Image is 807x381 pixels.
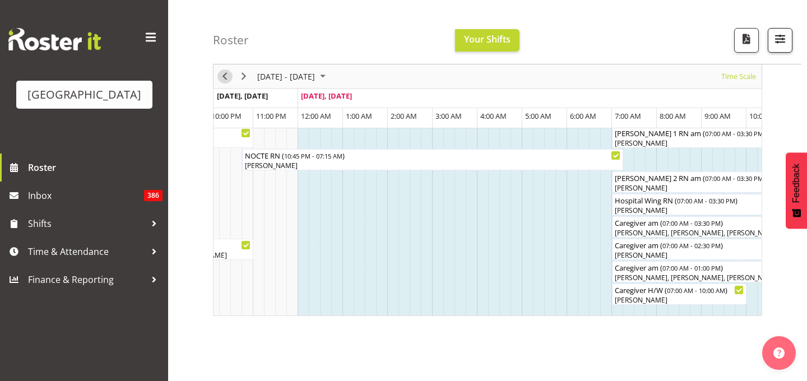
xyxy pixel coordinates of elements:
[662,263,721,272] span: 07:00 AM - 01:00 PM
[480,111,507,121] span: 4:00 AM
[570,111,596,121] span: 6:00 AM
[28,215,146,232] span: Shifts
[791,164,801,203] span: Feedback
[704,111,731,121] span: 9:00 AM
[720,69,758,83] button: Time Scale
[525,111,551,121] span: 5:00 AM
[734,28,759,53] button: Download a PDF of the roster according to the set date range.
[301,111,331,121] span: 12:00 AM
[213,34,249,47] h4: Roster
[256,111,286,121] span: 11:00 PM
[662,241,721,250] span: 07:00 AM - 02:30 PM
[217,69,233,83] button: Previous
[234,64,253,88] div: Next
[749,111,780,121] span: 10:00 AM
[720,69,757,83] span: Time Scale
[301,91,352,101] span: [DATE], [DATE]
[346,111,372,121] span: 1:00 AM
[28,271,146,288] span: Finance & Reporting
[705,174,763,183] span: 07:00 AM - 03:30 PM
[677,196,735,205] span: 07:00 AM - 03:30 PM
[615,295,744,305] div: [PERSON_NAME]
[215,64,234,88] div: Previous
[245,150,620,161] div: NOCTE RN ( )
[28,243,146,260] span: Time & Attendance
[28,187,144,204] span: Inbox
[284,151,342,160] span: 10:45 PM - 07:15 AM
[8,28,101,50] img: Rosterit website logo
[435,111,462,121] span: 3:00 AM
[615,111,641,121] span: 7:00 AM
[256,69,331,83] button: August 25 - 31, 2025
[213,37,762,316] div: Timeline Week of August 31, 2025
[786,152,807,229] button: Feedback - Show survey
[705,129,763,138] span: 07:00 AM - 03:30 PM
[773,347,785,359] img: help-xxl-2.png
[245,161,620,171] div: [PERSON_NAME]
[144,190,163,201] span: 386
[236,69,252,83] button: Next
[660,111,686,121] span: 8:00 AM
[615,284,744,295] div: Caregiver H/W ( )
[455,29,520,52] button: Your Shifts
[768,28,792,53] button: Filter Shifts
[28,159,163,176] span: Roster
[217,91,268,101] span: [DATE], [DATE]
[662,219,721,227] span: 07:00 AM - 03:30 PM
[256,69,316,83] span: [DATE] - [DATE]
[391,111,417,121] span: 2:00 AM
[242,149,623,170] div: NOCTE RN Begin From Saturday, August 30, 2025 at 10:45:00 PM GMT+12:00 Ends At Sunday, August 31,...
[27,86,141,103] div: [GEOGRAPHIC_DATA]
[612,284,746,305] div: Caregiver H/W Begin From Sunday, August 31, 2025 at 7:00:00 AM GMT+12:00 Ends At Sunday, August 3...
[464,33,511,45] span: Your Shifts
[667,286,725,295] span: 07:00 AM - 10:00 AM
[211,111,242,121] span: 10:00 PM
